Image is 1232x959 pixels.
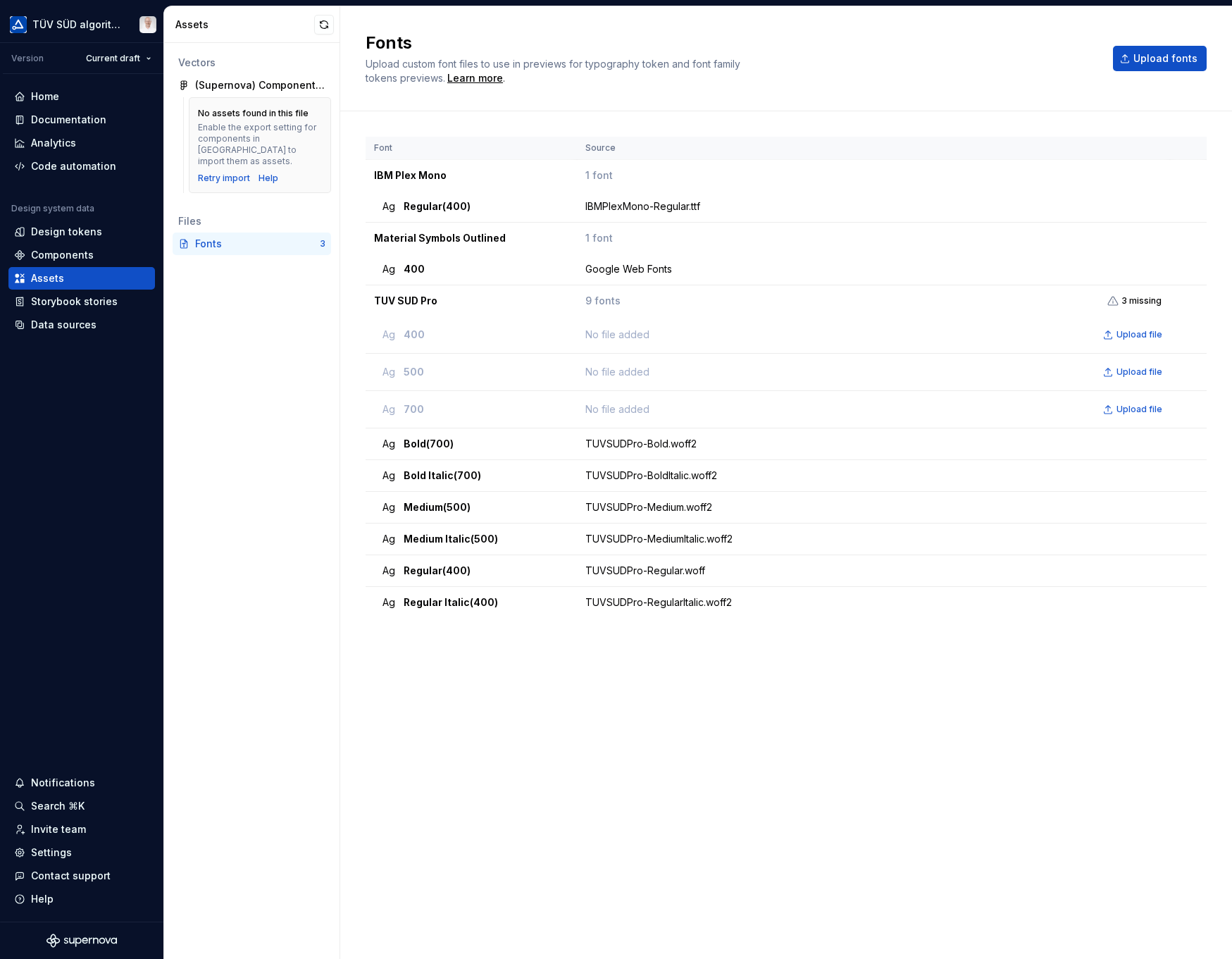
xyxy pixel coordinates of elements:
[10,16,27,33] img: b580ff83-5aa9-44e3-bf1e-f2d94e587a2d.png
[31,225,102,239] div: Design tokens
[1116,404,1162,415] span: Upload file
[404,365,424,379] span: 500
[366,32,1096,54] h2: Fonts
[173,233,331,255] a: Fonts3
[8,85,155,108] a: Home
[1116,366,1162,378] span: Upload file
[46,934,117,948] svg: Supernova Logo
[382,500,395,514] span: Ag
[366,223,577,254] td: Material Symbols Outlined
[585,564,1169,578] div: TUVSUDPro-Regular.woff
[404,532,498,546] span: Medium Italic (500)
[1116,329,1162,340] span: Upload file
[31,248,94,262] div: Components
[259,173,278,184] a: Help
[585,362,1169,382] div: No file added
[366,285,577,317] td: TUV SUD Pro
[31,846,72,860] div: Settings
[8,109,155,131] a: Documentation
[198,173,250,184] button: Retry import
[139,16,156,33] img: Marco Schäfer
[8,267,155,290] a: Assets
[585,294,621,308] span: 9 fonts
[382,564,395,578] span: Ag
[382,365,395,379] span: Ag
[80,49,158,68] button: Current draft
[11,203,94,214] div: Design system data
[31,295,118,309] div: Storybook stories
[447,71,503,85] a: Learn more
[404,328,425,342] span: 400
[366,137,577,160] th: Font
[1099,362,1169,382] button: Upload file
[404,402,424,416] span: 700
[8,772,155,794] button: Notifications
[8,841,155,864] a: Settings
[404,595,498,610] span: Regular Italic (400)
[8,888,155,910] button: Help
[31,136,76,150] div: Analytics
[585,500,1169,514] div: TUVSUDPro-Medium.woff2
[585,325,1169,345] div: No file added
[404,199,471,214] span: Regular (400)
[382,328,395,342] span: Ag
[198,122,322,167] div: Enable the export setting for components in [GEOGRAPHIC_DATA] to import them as assets.
[382,402,395,416] span: Ag
[585,262,1169,276] div: Google Web Fonts
[585,231,613,245] span: 1 font
[585,595,1169,610] div: TUVSUDPro-RegularItalic.woff2
[31,776,95,790] div: Notifications
[178,56,325,70] div: Vectors
[195,78,325,92] div: (Supernova) Component annotations
[32,18,123,32] div: TÜV SÜD algorithm
[585,400,1169,419] div: No file added
[585,168,613,182] span: 1 font
[382,262,395,276] span: Ag
[8,132,155,154] a: Analytics
[585,199,1169,214] div: IBMPlexMono-Regular.ttf
[382,437,395,451] span: Ag
[31,89,59,104] div: Home
[382,532,395,546] span: Ag
[8,314,155,336] a: Data sources
[8,155,155,178] a: Code automation
[404,469,481,483] span: Bold Italic (700)
[31,159,116,173] div: Code automation
[1121,295,1162,307] span: 3 missing
[585,469,1169,483] div: TUVSUDPro-BoldItalic.woff2
[404,262,425,276] span: 400
[577,137,1170,160] th: Source
[8,795,155,817] button: Search ⌘K
[31,318,97,332] div: Data sources
[585,437,1169,451] div: TUVSUDPro-Bold.woff2
[175,18,314,32] div: Assets
[445,73,505,84] span: .
[8,244,155,266] a: Components
[382,595,395,610] span: Ag
[382,469,395,483] span: Ag
[173,74,331,97] a: (Supernova) Component annotations
[1133,51,1197,66] span: Upload fonts
[86,53,140,64] span: Current draft
[8,865,155,887] button: Contact support
[8,221,155,243] a: Design tokens
[404,564,471,578] span: Regular (400)
[404,500,471,514] span: Medium (500)
[31,822,86,836] div: Invite team
[1099,400,1169,419] button: Upload file
[3,9,161,39] button: TÜV SÜD algorithmMarco Schäfer
[1099,325,1169,345] button: Upload file
[31,869,111,883] div: Contact support
[382,199,395,214] span: Ag
[366,58,740,84] span: Upload custom font files to use in previews for typography token and font family tokens previews.
[8,818,155,841] a: Invite team
[178,214,325,228] div: Files
[366,160,577,192] td: IBM Plex Mono
[11,53,44,64] div: Version
[585,532,1169,546] div: TUVSUDPro-MediumItalic.woff2
[31,892,54,906] div: Help
[8,290,155,313] a: Storybook stories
